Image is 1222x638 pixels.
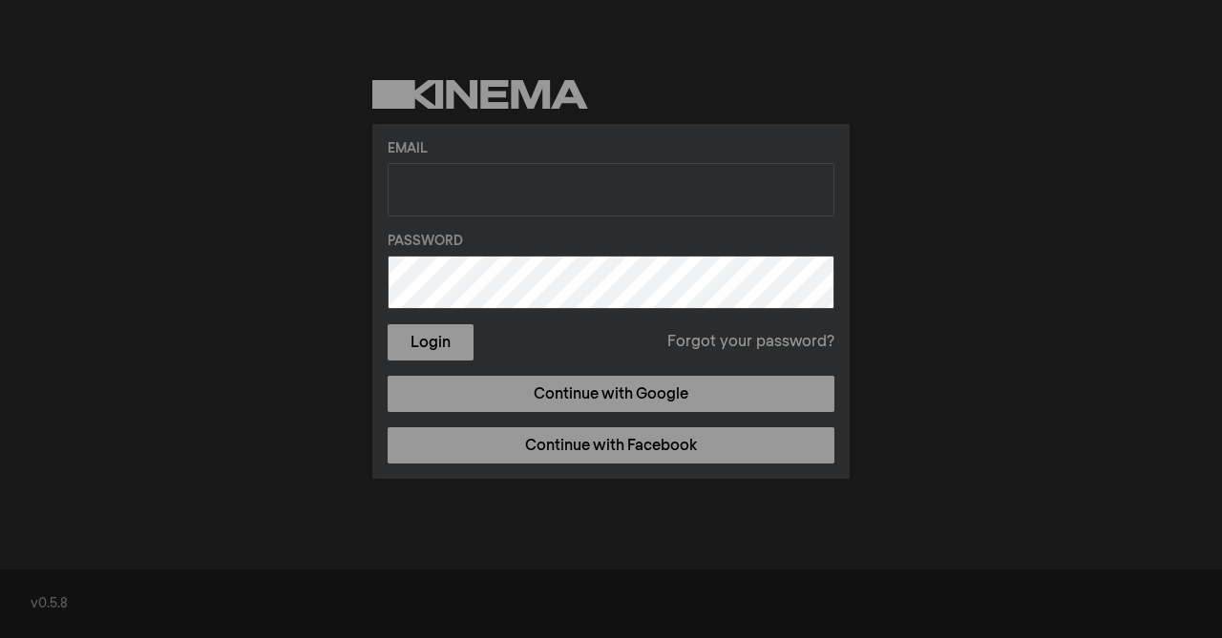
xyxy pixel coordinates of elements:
[667,331,834,354] a: Forgot your password?
[388,139,834,159] label: Email
[388,232,834,252] label: Password
[388,324,474,360] button: Login
[388,427,834,463] a: Continue with Facebook
[388,376,834,412] a: Continue with Google
[31,594,1191,614] div: v0.5.8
